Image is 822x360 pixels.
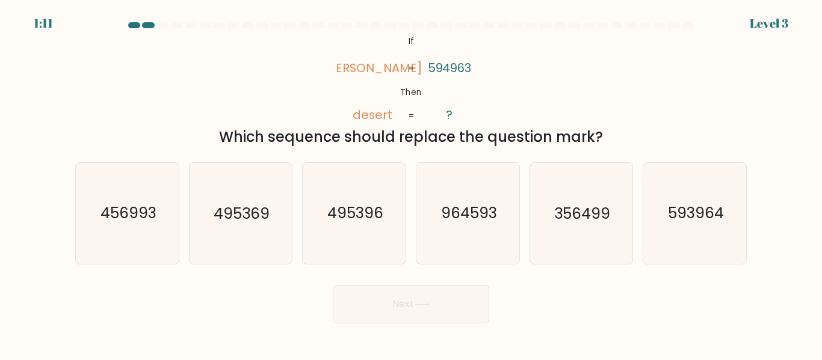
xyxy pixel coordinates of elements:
tspan: Then [400,86,422,98]
tspan: = [409,62,414,74]
svg: @import url('[URL][DOMAIN_NAME]); [337,33,486,124]
text: 495369 [214,203,270,224]
tspan: ? [447,107,453,124]
div: Level 3 [750,14,788,32]
tspan: 594963 [428,59,472,76]
tspan: = [409,109,414,121]
div: Which sequence should replace the question mark? [82,126,740,148]
tspan: desert [353,107,392,124]
text: 456993 [100,203,156,224]
text: 593964 [668,203,724,224]
text: 356499 [554,203,610,224]
text: 964593 [440,203,496,224]
div: 1:11 [34,14,53,32]
tspan: If [409,35,414,47]
text: 495396 [327,203,383,224]
button: Next [333,285,489,323]
tspan: [PERSON_NAME] [323,59,422,76]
